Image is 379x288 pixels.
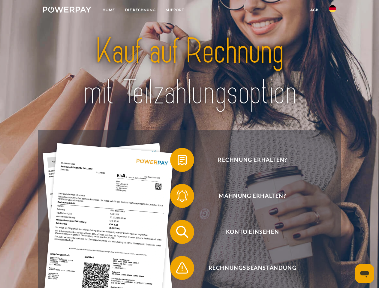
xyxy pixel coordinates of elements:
button: Rechnung erhalten? [170,148,326,172]
button: Konto einsehen [170,220,326,244]
a: SUPPORT [161,4,189,15]
span: Rechnungsbeanstandung [179,256,326,280]
button: Mahnung erhalten? [170,184,326,208]
img: logo-powerpay-white.svg [43,7,91,13]
img: qb_bell.svg [175,188,190,203]
a: Home [98,4,120,15]
iframe: Schaltfläche zum Öffnen des Messaging-Fensters [355,264,374,283]
img: de [329,5,336,12]
img: qb_bill.svg [175,152,190,167]
img: title-powerpay_de.svg [57,29,322,115]
button: Rechnungsbeanstandung [170,256,326,280]
span: Mahnung erhalten? [179,184,326,208]
span: Konto einsehen [179,220,326,244]
a: DIE RECHNUNG [120,4,161,15]
img: qb_search.svg [175,224,190,239]
span: Rechnung erhalten? [179,148,326,172]
a: agb [305,4,324,15]
img: qb_warning.svg [175,260,190,275]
